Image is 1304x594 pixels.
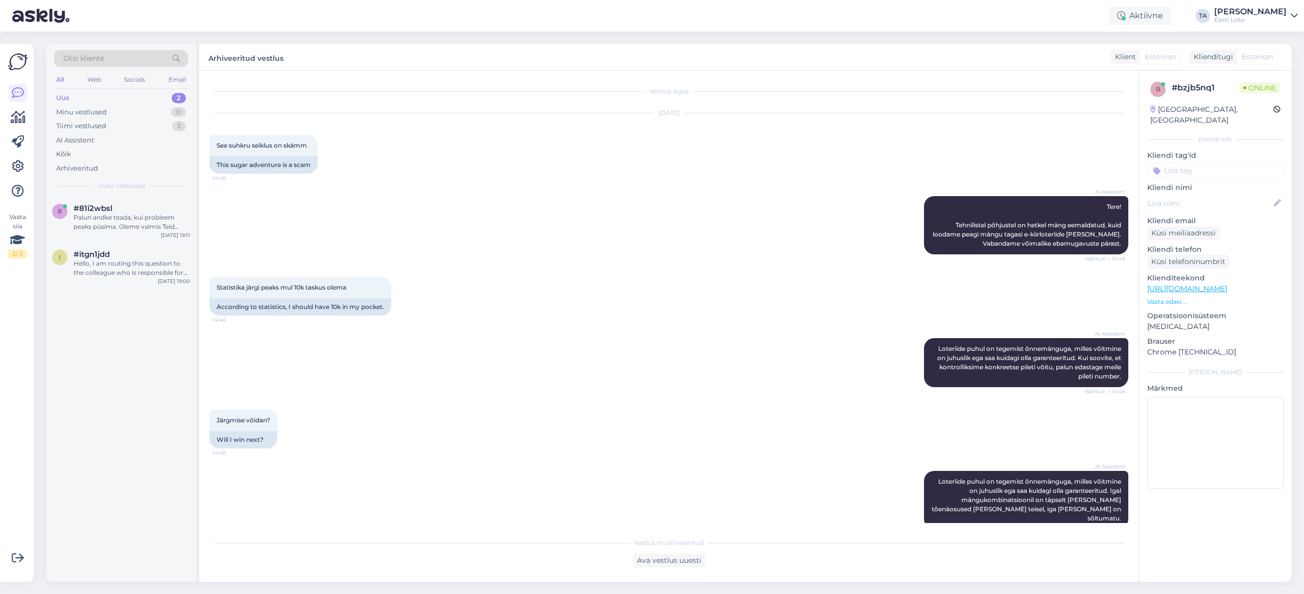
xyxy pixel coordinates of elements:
p: Chrome [TECHNICAL_ID] [1147,347,1284,358]
span: Statistika järgi peaks mul 10k taskus olema [217,283,346,291]
span: i [59,253,61,261]
div: 0 [171,107,186,117]
span: #itgn1jdd [74,250,110,259]
div: TA [1196,9,1210,23]
span: Nähtud ✓ 14:46 [1085,255,1125,263]
div: # bzjb5nq1 [1172,82,1239,94]
span: Järgmise võidan? [217,416,270,424]
p: Kliendi tag'id [1147,150,1284,161]
div: [GEOGRAPHIC_DATA], [GEOGRAPHIC_DATA] [1150,104,1273,126]
div: [DATE] [209,108,1128,117]
p: Kliendi nimi [1147,182,1284,193]
div: Klient [1111,52,1136,62]
div: Küsi meiliaadressi [1147,226,1220,240]
input: Lisa tag [1147,163,1284,178]
p: Vaata edasi ... [1147,297,1284,306]
span: See suhkru seiklus on skämm [217,141,307,149]
div: Klienditugi [1190,52,1233,62]
span: Loteriide puhul on tegemist õnnemänguga, milles võitmine on juhuslik ega saa kuidagi olla garante... [932,478,1123,522]
span: 8 [58,207,62,215]
input: Lisa nimi [1148,198,1272,209]
p: Klienditeekond [1147,273,1284,283]
div: Email [167,73,188,86]
span: Online [1239,82,1281,93]
div: All [54,73,66,86]
div: Uus [56,93,69,103]
div: Kliendi info [1147,135,1284,144]
span: b [1156,85,1160,93]
span: 14:46 [212,316,251,324]
div: [DATE] 19:00 [158,277,190,285]
p: Märkmed [1147,383,1284,394]
span: AI Assistent [1087,188,1125,196]
span: Otsi kliente [63,53,104,64]
div: Küsi telefoninumbrit [1147,255,1229,269]
div: [PERSON_NAME] [1214,8,1287,16]
span: 14:46 [212,174,251,182]
div: Socials [122,73,147,86]
p: [MEDICAL_DATA] [1147,321,1284,332]
span: Estonian [1242,52,1273,62]
div: Will I win next? [209,431,277,448]
div: Hello, I am routing this question to the colleague who is responsible for this topic. The reply m... [74,259,190,277]
span: AI Assistent [1087,463,1125,470]
p: Brauser [1147,336,1284,347]
span: Tere! Tehnilistel põhjustel on hetkel mäng eemaldatud, kuid loodame peagi mängu tagasi e-kiirlote... [933,203,1123,247]
div: Palun andke teada, kui probleem peaks püsima. Oleme valmis Teid edasi aitama. [74,213,190,231]
div: Web [85,73,103,86]
div: Aktiivne [1109,7,1171,25]
div: Ava vestlus uuesti [633,554,705,567]
div: Minu vestlused [56,107,107,117]
div: AI Assistent [56,135,94,146]
span: Nähtud ✓ 14:46 [1085,388,1125,395]
span: Loteriide puhul on tegemist õnnemänguga, milles võitmine on juhuslik ega saa kuidagi olla garante... [937,345,1123,380]
div: Arhiveeritud [56,163,98,174]
p: Kliendi telefon [1147,244,1284,255]
div: 2 [172,121,186,131]
p: Operatsioonisüsteem [1147,311,1284,321]
label: Arhiveeritud vestlus [208,50,283,64]
span: AI Assistent [1087,330,1125,338]
div: Vestlus algas [209,87,1128,96]
div: [DATE] 19:11 [161,231,190,239]
div: [PERSON_NAME] [1147,368,1284,377]
div: 2 / 3 [8,249,27,258]
div: According to statistics, I should have 10k in my pocket. [209,298,391,316]
p: Kliendi email [1147,216,1284,226]
img: Askly Logo [8,52,28,72]
span: Estonian [1145,52,1176,62]
span: Vestlus on arhiveeritud [634,538,704,548]
div: 2 [172,93,186,103]
span: #81i2wbsl [74,204,112,213]
span: Uued vestlused [98,181,145,191]
span: 14:48 [212,449,251,457]
div: This sugar adventure is a scam [209,156,318,174]
a: [URL][DOMAIN_NAME] [1147,284,1227,293]
div: Kõik [56,149,71,159]
a: [PERSON_NAME]Eesti Loto [1214,8,1298,24]
div: Eesti Loto [1214,16,1287,24]
div: Vaata siia [8,212,27,258]
div: Tiimi vestlused [56,121,106,131]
